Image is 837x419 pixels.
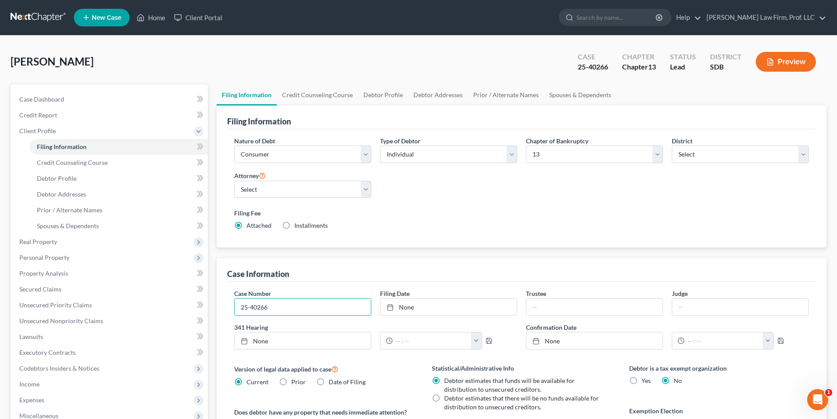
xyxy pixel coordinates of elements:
[30,218,208,234] a: Spouses & Dependents
[30,155,208,171] a: Credit Counseling Course
[19,396,44,404] span: Expenses
[19,95,64,103] span: Case Dashboard
[30,171,208,186] a: Debtor Profile
[132,10,170,26] a: Home
[277,84,358,106] a: Credit Counseling Course
[12,266,208,281] a: Property Analysis
[526,136,588,146] label: Chapter of Bankruptcy
[526,299,663,315] input: --
[622,62,656,72] div: Chapter
[19,270,68,277] span: Property Analysis
[19,285,62,293] span: Secured Claims
[380,299,517,315] a: None
[12,345,208,361] a: Executory Contracts
[234,289,271,298] label: Case Number
[234,364,414,374] label: Version of legal data applied to case
[19,333,43,340] span: Lawsuits
[235,332,371,349] a: None
[37,175,76,182] span: Debtor Profile
[37,143,87,150] span: Filing Information
[19,238,57,245] span: Real Property
[468,84,544,106] a: Prior / Alternate Names
[230,323,522,332] label: 341 Hearing
[685,332,763,349] input: -- : --
[234,136,275,146] label: Nature of Debt
[825,389,832,396] span: 1
[576,9,657,26] input: Search by name...
[526,332,663,349] a: None
[578,52,608,62] div: Case
[578,62,608,72] div: 25-40266
[358,84,408,106] a: Debtor Profile
[19,317,103,324] span: Unsecured Nonpriority Claims
[246,222,272,229] span: Attached
[670,52,696,62] div: Status
[227,269,289,279] div: Case Information
[12,107,208,123] a: Credit Report
[12,329,208,345] a: Lawsuits
[234,170,266,181] label: Attorney
[12,297,208,313] a: Unsecured Priority Claims
[30,202,208,218] a: Prior / Alternate Names
[641,377,651,384] span: Yes
[37,190,86,198] span: Debtor Addresses
[622,52,656,62] div: Chapter
[19,301,92,309] span: Unsecured Priority Claims
[234,208,809,218] label: Filing Fee
[30,139,208,155] a: Filing Information
[648,62,656,71] span: 13
[246,378,268,386] span: Current
[544,84,616,106] a: Spouses & Dependents
[19,127,56,135] span: Client Profile
[12,313,208,329] a: Unsecured Nonpriority Claims
[672,289,688,298] label: Judge
[702,10,826,26] a: [PERSON_NAME] Law Firm, Prof. LLC
[217,84,277,106] a: Filing Information
[12,91,208,107] a: Case Dashboard
[227,116,291,127] div: Filing Information
[807,389,828,410] iframe: Intercom live chat
[329,378,366,386] span: Date of Filing
[19,380,40,388] span: Income
[294,222,328,229] span: Installments
[170,10,227,26] a: Client Portal
[380,289,409,298] label: Filing Date
[92,15,121,21] span: New Case
[672,10,701,26] a: Help
[444,377,575,393] span: Debtor estimates that funds will be available for distribution to unsecured creditors.
[19,111,57,119] span: Credit Report
[37,159,108,166] span: Credit Counseling Course
[674,377,682,384] span: No
[408,84,468,106] a: Debtor Addresses
[235,299,371,315] input: Enter case number...
[756,52,816,72] button: Preview
[37,206,102,214] span: Prior / Alternate Names
[710,52,742,62] div: District
[37,222,99,230] span: Spouses & Dependents
[526,289,546,298] label: Trustee
[522,323,813,332] label: Confirmation Date
[30,186,208,202] a: Debtor Addresses
[672,299,808,315] input: --
[670,62,696,72] div: Lead
[380,136,420,146] label: Type of Debtor
[629,364,809,373] label: Debtor is a tax exempt organization
[19,364,99,372] span: Codebtors Insiders & Notices
[672,136,692,146] label: District
[432,364,612,373] label: Statistical/Administrative Info
[12,281,208,297] a: Secured Claims
[19,254,69,261] span: Personal Property
[629,406,809,415] label: Exemption Election
[291,378,306,386] span: Prior
[444,394,599,411] span: Debtor estimates that there will be no funds available for distribution to unsecured creditors.
[710,62,742,72] div: SDB
[19,349,76,356] span: Executory Contracts
[11,55,94,68] span: [PERSON_NAME]
[393,332,471,349] input: -- : --
[234,408,414,417] label: Does debtor have any property that needs immediate attention?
